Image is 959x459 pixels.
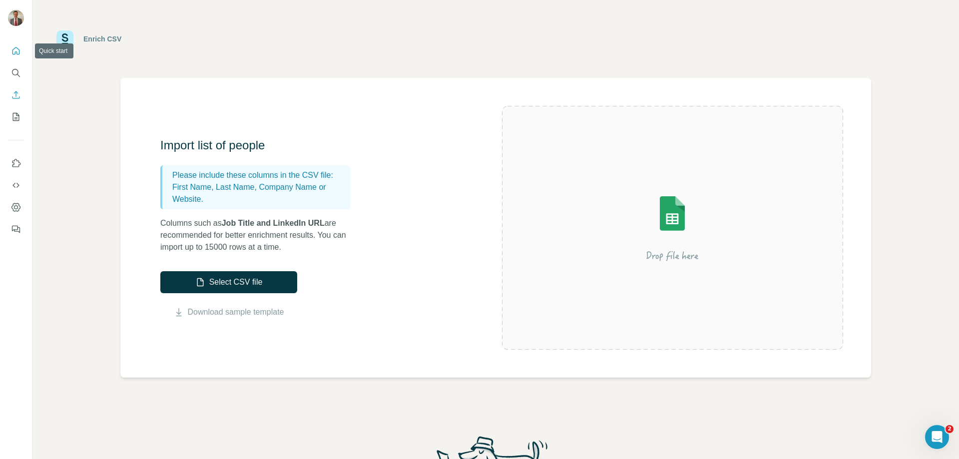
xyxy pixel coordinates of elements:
p: Please include these columns in the CSV file: [172,169,346,181]
span: 2 [946,425,954,433]
button: Feedback [8,220,24,238]
div: Enrich CSV [83,34,121,44]
button: Select CSV file [160,271,297,293]
button: Enrich CSV [8,86,24,104]
img: Avatar [8,10,24,26]
button: Dashboard [8,198,24,216]
button: Download sample template [160,306,297,318]
p: Columns such as are recommended for better enrichment results. You can import up to 15000 rows at... [160,217,360,253]
a: Download sample template [188,306,284,318]
button: Quick start [8,42,24,60]
h3: Import list of people [160,137,360,153]
img: Surfe Illustration - Drop file here or select below [582,168,762,288]
button: Use Surfe API [8,176,24,194]
button: My lists [8,108,24,126]
button: Use Surfe on LinkedIn [8,154,24,172]
p: First Name, Last Name, Company Name or Website. [172,181,346,205]
button: Search [8,64,24,82]
iframe: Intercom live chat [925,425,949,449]
img: Surfe Logo [56,30,73,47]
span: Job Title and LinkedIn URL [222,219,325,227]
